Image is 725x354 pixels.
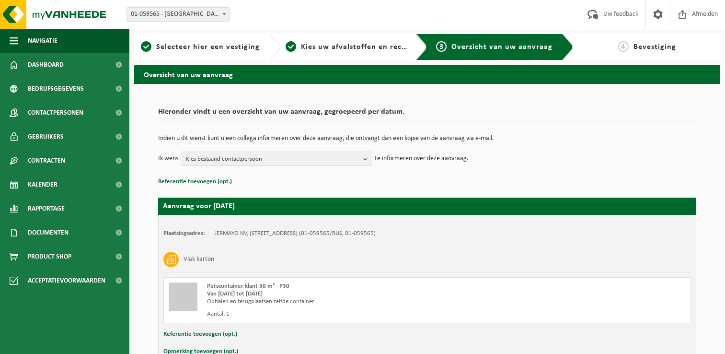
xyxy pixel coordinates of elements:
[215,230,376,237] td: JERMAYO NV, [STREET_ADDRESS] (01-059565/BUS, 01-059565)
[181,152,372,166] button: Kies bestaand contactpersoon
[28,101,83,125] span: Contactpersonen
[28,29,58,53] span: Navigatie
[163,230,205,236] strong: Plaatsingsadres:
[207,291,263,297] strong: Van [DATE] tot [DATE]
[286,41,296,52] span: 2
[163,202,235,210] strong: Aanvraag voor [DATE]
[158,152,178,166] p: Ik wens
[141,41,151,52] span: 1
[158,135,696,142] p: Indien u dit wenst kunt u een collega informeren over deze aanvraag, die ontvangt dan een kopie v...
[158,108,696,121] h2: Hieronder vindt u een overzicht van uw aanvraag, gegroepeerd per datum.
[618,41,629,52] span: 4
[28,245,71,269] span: Product Shop
[158,176,232,188] button: Referentie toevoegen (opt.)
[163,328,237,341] button: Referentie toevoegen (opt.)
[139,41,262,53] a: 1Selecteer hier een vestiging
[28,197,65,221] span: Rapportage
[28,221,69,245] span: Documenten
[127,8,229,21] span: 01-059565 - JERMAYO NV - LIER
[436,41,447,52] span: 3
[286,41,408,53] a: 2Kies uw afvalstoffen en recipiënten
[156,43,260,51] span: Selecteer hier een vestiging
[28,77,84,101] span: Bedrijfsgegevens
[28,269,105,293] span: Acceptatievoorwaarden
[207,310,466,318] div: Aantal: 1
[301,43,433,51] span: Kies uw afvalstoffen en recipiënten
[28,125,64,149] span: Gebruikers
[28,173,58,197] span: Kalender
[184,252,214,267] h3: Vlak karton
[186,152,359,166] span: Kies bestaand contactpersoon
[134,65,720,83] h2: Overzicht van uw aanvraag
[451,43,552,51] span: Overzicht van uw aanvraag
[207,283,289,289] span: Perscontainer klant 30 m³ - P30
[375,152,469,166] p: te informeren over deze aanvraag.
[28,149,65,173] span: Contracten
[127,7,230,22] span: 01-059565 - JERMAYO NV - LIER
[207,298,466,306] div: Ophalen en terugplaatsen zelfde container
[28,53,64,77] span: Dashboard
[633,43,676,51] span: Bevestiging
